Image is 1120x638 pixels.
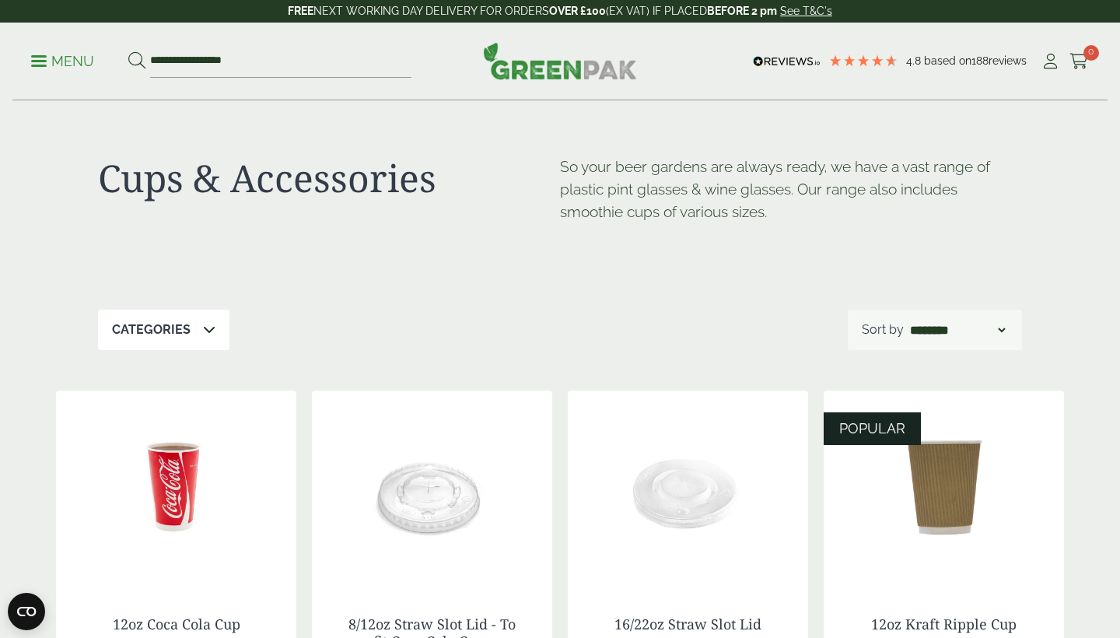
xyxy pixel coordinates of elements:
[971,54,989,67] span: 188
[839,420,905,436] span: POPULAR
[483,42,637,79] img: GreenPak Supplies
[1083,45,1099,61] span: 0
[560,156,1022,223] p: So your beer gardens are always ready, we have a vast range of plastic pint glasses & wine glasse...
[1069,50,1089,73] a: 0
[989,54,1027,67] span: reviews
[31,52,94,68] a: Menu
[614,615,761,633] a: 16/22oz Straw Slot Lid
[8,593,45,630] button: Open CMP widget
[312,391,552,585] img: 12oz straw slot coke cup lid
[906,54,924,67] span: 4.8
[824,391,1064,585] img: 12oz Kraft Ripple Cup-0
[112,321,191,339] p: Categories
[753,56,821,67] img: REVIEWS.io
[98,156,560,201] h1: Cups & Accessories
[828,54,898,68] div: 4.79 Stars
[780,5,832,17] a: See T&C's
[871,615,1017,633] a: 12oz Kraft Ripple Cup
[31,52,94,71] p: Menu
[707,5,777,17] strong: BEFORE 2 pm
[1041,54,1060,69] i: My Account
[907,321,1008,339] select: Shop order
[56,391,296,585] img: 12oz Coca Cola Cup with coke
[1069,54,1089,69] i: Cart
[113,615,240,633] a: 12oz Coca Cola Cup
[862,321,904,339] p: Sort by
[549,5,606,17] strong: OVER £100
[924,54,971,67] span: Based on
[288,5,313,17] strong: FREE
[568,391,808,585] img: 16/22oz Straw Slot Coke Cup lid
